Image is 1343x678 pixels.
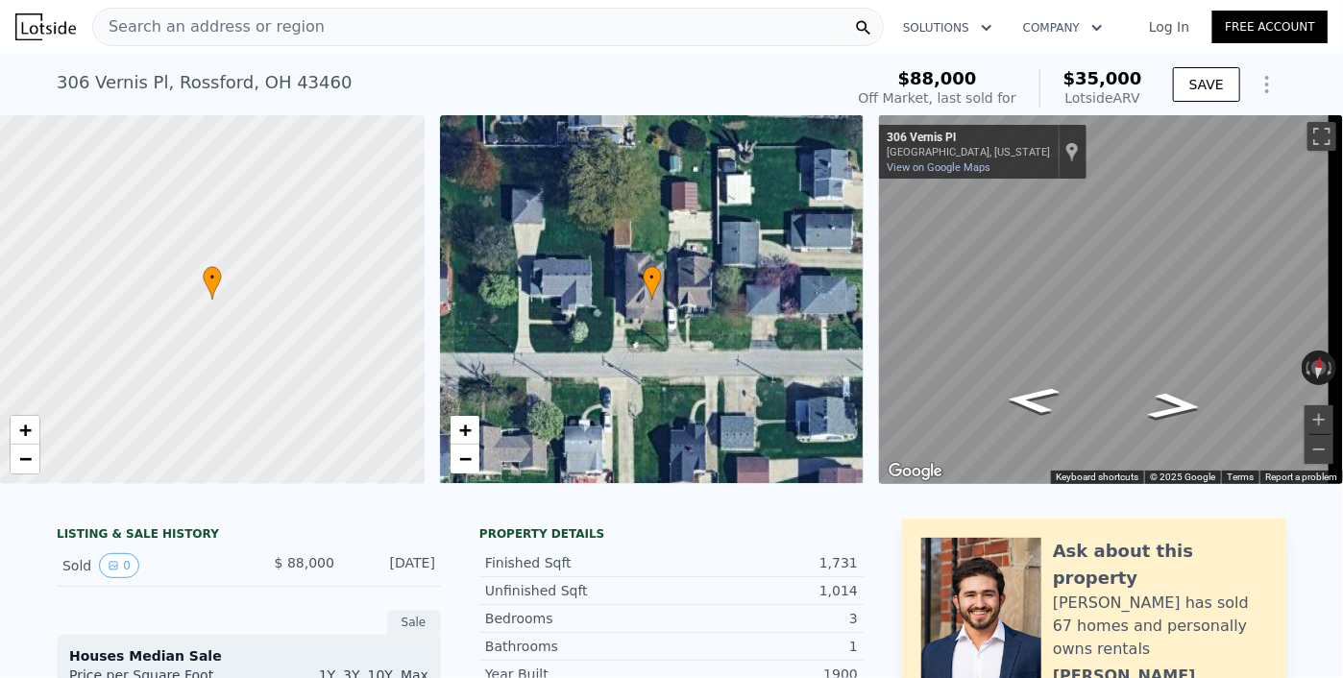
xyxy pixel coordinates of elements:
[451,445,479,473] a: Zoom out
[57,526,441,545] div: LISTING & SALE HISTORY
[1053,538,1267,592] div: Ask about this property
[62,553,233,578] div: Sold
[479,526,864,542] div: Property details
[57,69,353,96] div: 306 Vernis Pl , Rossford , OH 43460
[1307,122,1336,151] button: Toggle fullscreen view
[898,68,977,88] span: $88,000
[1327,351,1337,385] button: Rotate clockwise
[485,609,671,628] div: Bedrooms
[1265,472,1337,482] a: Report a problem
[1125,386,1226,425] path: Go East, Vernis Pl
[671,581,858,600] div: 1,014
[458,418,471,442] span: +
[15,13,76,40] img: Lotside
[887,146,1050,158] div: [GEOGRAPHIC_DATA], [US_STATE]
[888,11,1008,45] button: Solutions
[1309,350,1329,386] button: Reset the view
[1008,11,1118,45] button: Company
[859,88,1016,108] div: Off Market, last sold for
[1063,88,1142,108] div: Lotside ARV
[879,115,1343,484] div: Map
[11,416,39,445] a: Zoom in
[458,447,471,471] span: −
[387,610,441,635] div: Sale
[1150,472,1215,482] span: © 2025 Google
[350,553,435,578] div: [DATE]
[275,555,334,570] span: $ 88,000
[485,553,671,572] div: Finished Sqft
[1056,471,1138,484] button: Keyboard shortcuts
[11,445,39,473] a: Zoom out
[203,266,222,300] div: •
[99,553,139,578] button: View historical data
[69,646,428,666] div: Houses Median Sale
[19,418,32,442] span: +
[1305,405,1333,434] button: Zoom in
[1126,17,1212,36] a: Log In
[671,553,858,572] div: 1,731
[1212,11,1328,43] a: Free Account
[1302,351,1312,385] button: Rotate counterclockwise
[884,459,947,484] img: Google
[1053,592,1267,661] div: [PERSON_NAME] has sold 67 homes and personally owns rentals
[1227,472,1254,482] a: Terms (opens in new tab)
[887,161,990,174] a: View on Google Maps
[879,115,1343,484] div: Street View
[93,15,325,38] span: Search an address or region
[887,131,1050,146] div: 306 Vernis Pl
[1248,65,1286,104] button: Show Options
[982,380,1083,420] path: Go West, Vernis Pl
[1305,435,1333,464] button: Zoom out
[451,416,479,445] a: Zoom in
[1065,141,1079,162] a: Show location on map
[671,609,858,628] div: 3
[1173,67,1240,102] button: SAVE
[203,269,222,286] span: •
[19,447,32,471] span: −
[485,637,671,656] div: Bathrooms
[671,637,858,656] div: 1
[485,581,671,600] div: Unfinished Sqft
[884,459,947,484] a: Open this area in Google Maps (opens a new window)
[1063,68,1142,88] span: $35,000
[643,266,662,300] div: •
[643,269,662,286] span: •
